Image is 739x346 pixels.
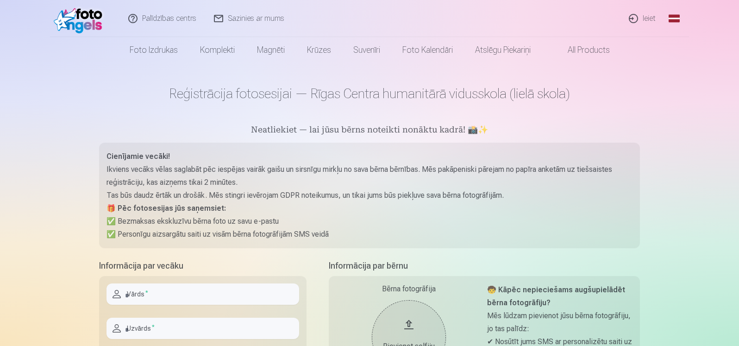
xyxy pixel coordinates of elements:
[391,37,464,63] a: Foto kalendāri
[106,152,170,161] strong: Cienījamie vecāki!
[329,259,640,272] h5: Informācija par bērnu
[99,124,640,137] h5: Neatliekiet — lai jūsu bērns noteikti nonāktu kadrā! 📸✨
[342,37,391,63] a: Suvenīri
[336,283,482,295] div: Bērna fotogrāfija
[487,285,625,307] strong: 🧒 Kāpēc nepieciešams augšupielādēt bērna fotogrāfiju?
[487,309,633,335] p: Mēs lūdzam pievienot jūsu bērna fotogrāfiju, jo tas palīdz:
[106,215,633,228] p: ✅ Bezmaksas ekskluzīvu bērna foto uz savu e-pastu
[106,228,633,241] p: ✅ Personīgu aizsargātu saiti uz visām bērna fotogrāfijām SMS veidā
[106,204,226,213] strong: 🎁 Pēc fotosesijas jūs saņemsiet:
[54,4,107,33] img: /fa1
[464,37,542,63] a: Atslēgu piekariņi
[296,37,342,63] a: Krūzes
[99,259,307,272] h5: Informācija par vecāku
[246,37,296,63] a: Magnēti
[106,189,633,202] p: Tas būs daudz ērtāk un drošāk. Mēs stingri ievērojam GDPR noteikumus, un tikai jums būs piekļuve ...
[106,163,633,189] p: Ikviens vecāks vēlas saglabāt pēc iespējas vairāk gaišu un sirsnīgu mirkļu no sava bērna bērnības...
[542,37,621,63] a: All products
[119,37,189,63] a: Foto izdrukas
[189,37,246,63] a: Komplekti
[99,85,640,102] h1: Reģistrācija fotosesijai — Rīgas Centra humanitārā vidusskola (lielā skola)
